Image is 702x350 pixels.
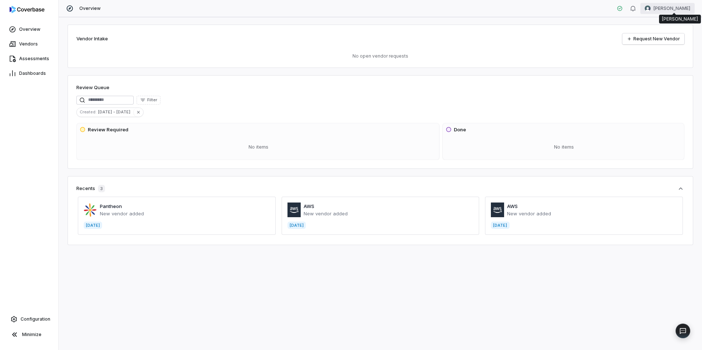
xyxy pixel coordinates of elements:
a: AWS [304,203,314,209]
span: Overview [79,6,101,11]
a: Request New Vendor [622,33,684,44]
a: AWS [507,203,518,209]
h2: Vendor Intake [76,35,108,43]
span: Created : [77,109,98,115]
a: Configuration [3,313,55,326]
p: No open vendor requests [76,53,684,59]
span: Overview [19,26,40,32]
button: Minimize [3,327,55,342]
span: [PERSON_NAME] [654,6,690,11]
button: Recents3 [76,185,684,192]
div: No items [80,138,438,157]
h3: Done [454,126,466,134]
span: 3 [98,185,105,192]
a: Overview [1,23,57,36]
a: Dashboards [1,67,57,80]
button: Jeffrey Lee avatar[PERSON_NAME] [640,3,695,14]
span: Minimize [22,332,41,338]
a: Pantheon [100,203,122,209]
div: No items [446,138,683,157]
button: Filter [137,96,160,105]
span: Assessments [19,56,49,62]
h1: Review Queue [76,84,109,91]
a: Assessments [1,52,57,65]
a: Vendors [1,37,57,51]
span: Filter [147,97,157,103]
span: [DATE] - [DATE] [98,109,133,115]
img: logo-D7KZi-bG.svg [10,6,44,13]
h3: Review Required [88,126,129,134]
span: Dashboards [19,70,46,76]
div: Recents [76,185,105,192]
div: [PERSON_NAME] [662,16,698,22]
span: Configuration [21,316,50,322]
img: Jeffrey Lee avatar [645,6,651,11]
span: Vendors [19,41,38,47]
